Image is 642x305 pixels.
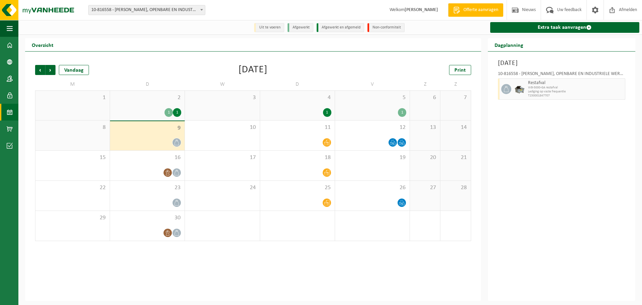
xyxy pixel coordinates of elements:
a: Print [449,65,471,75]
li: Afgewerkt en afgemeld [317,23,364,32]
span: 1 [39,94,106,101]
td: D [110,78,185,90]
a: Offerte aanvragen [448,3,503,17]
li: Non-conformiteit [367,23,405,32]
span: Volgende [45,65,56,75]
span: T250001847707 [528,94,623,98]
li: Uit te voeren [254,23,284,32]
div: Vandaag [59,65,89,75]
td: Z [410,78,440,90]
span: 5 [338,94,406,101]
div: 10-816558 - [PERSON_NAME], OPENBARE EN INDUSTRIËLE WERKEN [GEOGRAPHIC_DATA] - [GEOGRAPHIC_DATA] [498,72,625,78]
div: 1 [173,108,181,117]
span: 26 [338,184,406,192]
span: 15 [39,154,106,161]
strong: [PERSON_NAME] [405,7,438,12]
span: WB-5000-GA restafval [528,86,623,90]
span: 28 [444,184,467,192]
span: 8 [39,124,106,131]
span: Vorige [35,65,45,75]
span: 23 [113,184,181,192]
span: 21 [444,154,467,161]
span: 20 [413,154,437,161]
span: 9 [113,125,181,132]
li: Afgewerkt [288,23,313,32]
div: 1 [323,108,331,117]
td: W [185,78,260,90]
span: 10-816558 - VICTOR PEETERS, OPENBARE EN INDUSTRIËLE WERKEN ANTWERPEN - ANTWERPEN [88,5,205,15]
span: 29 [39,214,106,222]
td: Z [440,78,471,90]
span: 19 [338,154,406,161]
span: 30 [113,214,181,222]
span: 10 [188,124,256,131]
td: D [260,78,335,90]
span: 18 [263,154,331,161]
span: 10-816558 - VICTOR PEETERS, OPENBARE EN INDUSTRIËLE WERKEN ANTWERPEN - ANTWERPEN [89,5,205,15]
a: Extra taak aanvragen [490,22,639,33]
h3: [DATE] [498,58,625,68]
div: 1 [165,108,173,117]
h2: Overzicht [25,38,60,51]
h2: Dagplanning [488,38,530,51]
span: Offerte aanvragen [462,7,500,13]
span: 3 [188,94,256,101]
span: Print [454,68,466,73]
span: Restafval [528,80,623,86]
span: 25 [263,184,331,192]
span: 4 [263,94,331,101]
div: [DATE] [238,65,267,75]
span: 6 [413,94,437,101]
td: M [35,78,110,90]
span: 7 [444,94,467,101]
span: Lediging op vaste frequentie [528,90,623,94]
span: 17 [188,154,256,161]
span: 11 [263,124,331,131]
span: 27 [413,184,437,192]
span: 14 [444,124,467,131]
span: 16 [113,154,181,161]
span: 12 [338,124,406,131]
span: 2 [113,94,181,101]
span: 22 [39,184,106,192]
span: 13 [413,124,437,131]
td: V [335,78,410,90]
img: WB-5000-GAL-GY-01 [515,84,525,94]
span: 24 [188,184,256,192]
div: 1 [398,108,406,117]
